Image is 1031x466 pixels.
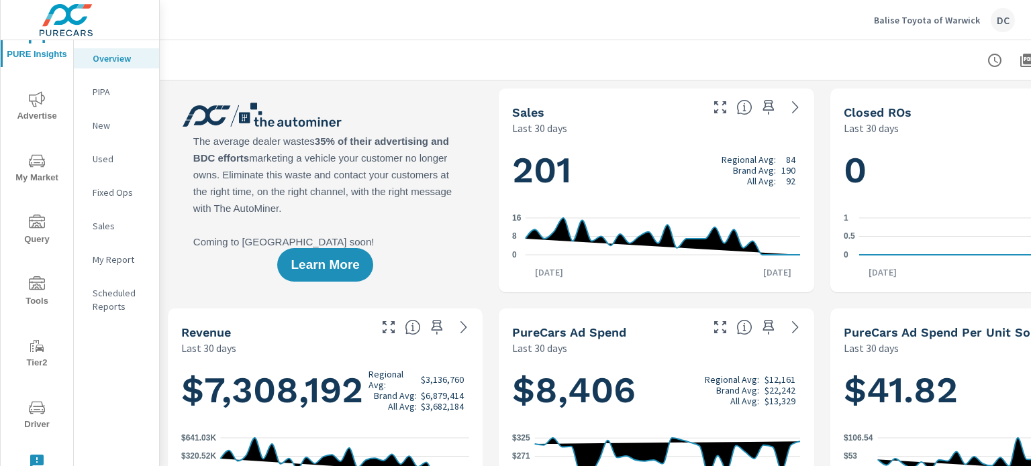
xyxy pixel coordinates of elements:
[74,283,159,316] div: Scheduled Reports
[74,216,159,236] div: Sales
[786,154,795,165] p: 84
[512,433,530,443] text: $325
[93,253,148,266] p: My Report
[5,276,69,309] span: Tools
[733,165,776,176] p: Brand Avg:
[74,149,159,169] div: Used
[74,82,159,102] div: PIPA
[765,374,795,385] p: $12,161
[512,105,544,119] h5: Sales
[716,385,759,396] p: Brand Avg:
[736,319,752,335] span: Total cost of media for all PureCars channels for the selected dealership group over the selected...
[74,115,159,135] div: New
[736,99,752,115] span: Number of vehicles sold by the dealership over the selected date range. [Source: This data is sou...
[181,340,236,356] p: Last 30 days
[781,165,795,176] p: 190
[426,316,448,338] span: Save this to your personalized report
[74,182,159,202] div: Fixed Ops
[74,48,159,68] div: Overview
[765,385,795,396] p: $22,242
[453,316,475,338] a: See more details in report
[5,338,69,371] span: Tier2
[785,316,806,338] a: See more details in report
[512,120,567,136] p: Last 30 days
[388,401,417,412] p: All Avg:
[844,433,873,443] text: $106.54
[765,396,795,406] p: $13,329
[844,250,848,259] text: 0
[844,105,912,119] h5: Closed ROs
[526,266,573,279] p: [DATE]
[512,325,626,339] h5: PureCars Ad Spend
[758,316,779,338] span: Save this to your personalized report
[844,340,899,356] p: Last 30 days
[747,176,776,186] p: All Avg:
[378,316,399,338] button: Make Fullscreen
[5,30,69,62] span: PURE Insights
[512,148,800,193] h1: 201
[722,154,776,165] p: Regional Avg:
[512,232,517,241] text: 8
[512,367,800,413] h1: $8,406
[859,266,906,279] p: [DATE]
[5,153,69,186] span: My Market
[844,452,857,461] text: $53
[512,452,530,461] text: $271
[709,97,731,118] button: Make Fullscreen
[991,8,1015,32] div: DC
[5,215,69,247] span: Query
[844,232,855,241] text: 0.5
[93,286,148,313] p: Scheduled Reports
[421,401,464,412] p: $3,682,184
[785,97,806,118] a: See more details in report
[421,390,464,401] p: $6,879,414
[181,452,216,461] text: $320.52K
[512,250,517,259] text: 0
[758,97,779,118] span: Save this to your personalized report
[93,52,148,65] p: Overview
[421,374,464,385] p: $3,136,760
[5,400,69,432] span: Driver
[93,186,148,199] p: Fixed Ops
[93,85,148,99] p: PIPA
[5,91,69,124] span: Advertise
[512,213,522,223] text: 16
[709,316,731,338] button: Make Fullscreen
[93,119,148,132] p: New
[512,340,567,356] p: Last 30 days
[181,367,469,413] h1: $7,308,192
[754,266,801,279] p: [DATE]
[93,219,148,233] p: Sales
[74,249,159,270] div: My Report
[374,390,417,401] p: Brand Avg:
[844,120,899,136] p: Last 30 days
[93,152,148,166] p: Used
[181,325,231,339] h5: Revenue
[405,319,421,335] span: Total sales revenue over the selected date range. [Source: This data is sourced from the dealer’s...
[369,369,417,390] p: Regional Avg:
[874,14,980,26] p: Balise Toyota of Warwick
[291,259,359,271] span: Learn More
[844,213,848,223] text: 1
[181,433,216,443] text: $641.03K
[730,396,759,406] p: All Avg:
[277,248,373,282] button: Learn More
[705,374,759,385] p: Regional Avg:
[786,176,795,186] p: 92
